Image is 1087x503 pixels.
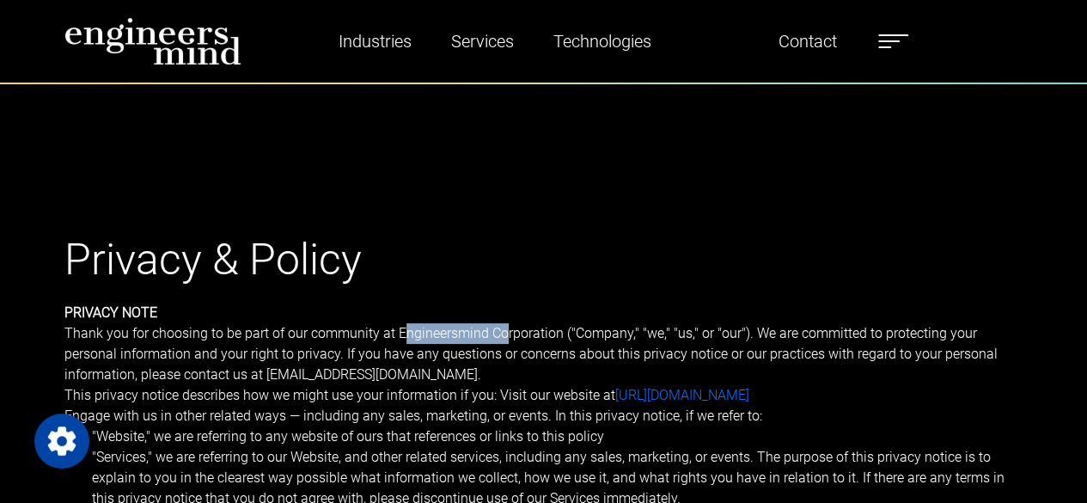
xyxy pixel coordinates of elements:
h1: Privacy & Policy [64,151,1023,285]
a: Contact [772,21,844,61]
b: PRIVACY NOTE [64,304,157,321]
a: [URL][DOMAIN_NAME] [615,387,749,403]
img: logo [64,17,241,65]
li: "Website," we are referring to any website of ours that references or links to this policy [92,426,1023,447]
a: Technologies [547,21,658,61]
a: Services [444,21,521,61]
p: Thank you for choosing to be part of our community at Engineersmind Corporation ("Company," "we,"... [64,323,1023,385]
p: This privacy notice describes how we might use your information if you: Visit our website at [64,385,1023,406]
a: Industries [332,21,418,61]
p: Engage with us in other related ways ― including any sales, marketing, or events. In this privacy... [64,406,1023,426]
